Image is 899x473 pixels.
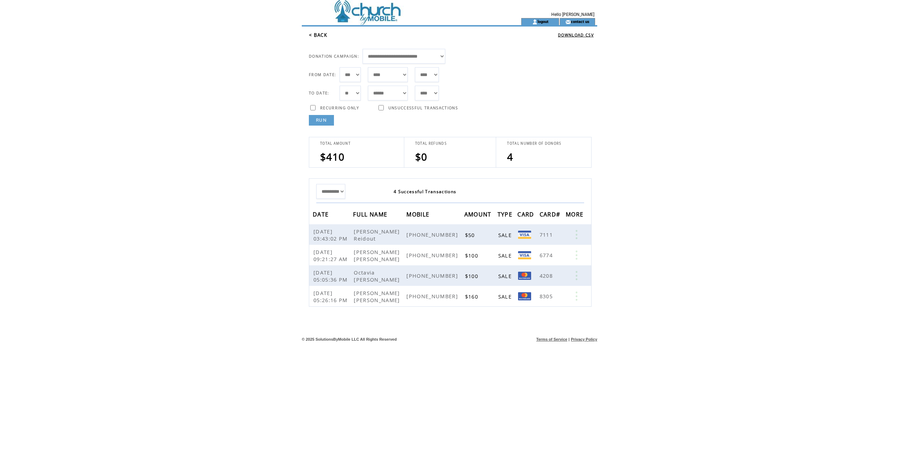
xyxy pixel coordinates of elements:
[540,231,554,238] span: 7111
[498,293,513,300] span: SALE
[540,272,554,279] span: 4208
[313,289,349,304] span: [DATE] 05:26:16 PM
[507,150,513,163] span: 4
[309,32,327,38] a: < BACK
[353,209,389,222] span: FULL NAME
[313,209,330,222] span: DATE
[320,150,345,163] span: $410
[406,231,460,238] span: [PHONE_NUMBER]
[498,272,513,279] span: SALE
[406,209,431,222] span: MOBILE
[309,115,334,126] a: RUN
[540,293,554,300] span: 8305
[354,269,401,283] span: Octavia [PERSON_NAME]
[406,293,460,300] span: [PHONE_NUMBER]
[354,228,400,242] span: [PERSON_NAME] Reidout
[313,228,349,242] span: [DATE] 03:43:02 PM
[558,33,594,38] a: DOWNLOAD CSV
[313,248,349,263] span: [DATE] 09:21:27 AM
[540,252,554,259] span: 6774
[537,19,548,24] a: logout
[518,272,531,280] img: Mastercard
[465,231,477,238] span: $50
[536,337,568,341] a: Terms of Service
[507,141,561,146] span: TOTAL NUMBER OF DONORS
[320,105,359,110] span: RECURRING ONLY
[518,231,531,239] img: Visa
[498,209,514,222] span: TYPE
[353,212,389,216] a: FULL NAME
[313,212,330,216] a: DATE
[540,212,562,216] a: CARD#
[498,231,513,238] span: SALE
[320,141,351,146] span: TOTAL AMOUNT
[498,212,514,216] a: TYPE
[415,141,447,146] span: TOTAL REFUNDS
[569,337,570,341] span: |
[388,105,458,110] span: UNSUCCESSFUL TRANSACTIONS
[571,19,589,24] a: contact us
[313,269,349,283] span: [DATE] 05:05:36 PM
[540,209,562,222] span: CARD#
[302,337,397,341] span: © 2025 SolutionsByMobile LLC All Rights Reserved
[465,252,480,259] span: $100
[571,337,597,341] a: Privacy Policy
[465,293,480,300] span: $160
[464,212,493,216] a: AMOUNT
[406,252,460,259] span: [PHONE_NUMBER]
[309,54,359,59] span: DONATION CAMPAIGN:
[415,150,428,163] span: $0
[465,272,480,279] span: $100
[406,212,431,216] a: MOBILE
[532,19,537,25] img: account_icon.gif
[394,189,456,195] span: 4 Successful Transactions
[566,209,585,222] span: MORE
[354,289,401,304] span: [PERSON_NAME] [PERSON_NAME]
[406,272,460,279] span: [PHONE_NUMBER]
[518,251,531,259] img: Visa
[354,248,401,263] span: [PERSON_NAME] [PERSON_NAME]
[498,252,513,259] span: SALE
[517,212,536,216] a: CARD
[464,209,493,222] span: AMOUNT
[518,292,531,300] img: Mastercard
[565,19,571,25] img: contact_us_icon.gif
[309,72,336,77] span: FROM DATE:
[551,12,594,17] span: Hello [PERSON_NAME]
[517,209,536,222] span: CARD
[309,91,329,96] span: TO DATE:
